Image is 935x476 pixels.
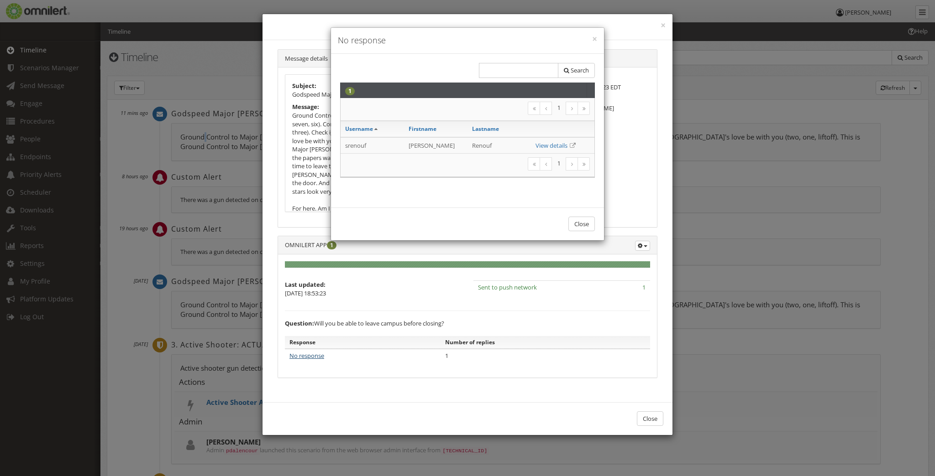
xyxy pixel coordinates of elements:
[528,157,540,171] a: First
[467,137,531,154] td: Renouf
[345,125,373,133] a: Username
[578,102,590,115] a: Last
[345,87,355,95] div: 1
[578,157,590,171] a: Last
[404,137,467,154] td: [PERSON_NAME]
[566,157,578,171] a: Next
[540,102,552,115] a: Previous
[472,125,499,133] a: Lastname
[552,157,566,170] li: 1
[341,137,404,154] td: srenouf
[571,66,589,74] span: Search
[409,125,436,133] a: Firstname
[338,35,597,47] h4: No response
[592,35,597,44] button: ×
[552,102,566,114] li: 1
[536,141,567,150] a: View details
[540,157,552,171] a: Previous
[568,217,595,232] button: Close
[558,63,595,78] button: Search
[566,102,578,115] a: Next
[528,102,540,115] a: First
[21,6,39,15] span: Help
